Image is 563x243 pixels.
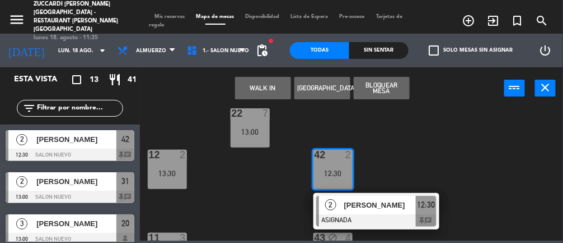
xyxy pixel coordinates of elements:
span: 2 [16,176,27,187]
span: Mis reservas [149,14,191,19]
div: 3 [180,233,186,243]
button: Bloquear Mesa [354,77,410,99]
div: 7 [262,108,269,118]
button: WALK IN [235,77,291,99]
button: menu [8,11,25,31]
span: 42 [121,132,129,146]
div: Sin sentar [349,42,409,59]
i: turned_in_not [511,14,524,27]
button: [GEOGRAPHIC_DATA] [294,77,350,99]
span: 31 [121,175,129,188]
span: Almuerzo [136,48,166,54]
i: exit_to_app [486,14,500,27]
span: 20 [121,217,129,230]
div: 12 [149,150,149,160]
i: add_circle_outline [462,14,475,27]
span: Lista de Espera [285,14,334,19]
button: power_input [504,80,525,97]
span: check_box_outline_blank [429,45,439,56]
input: Filtrar por nombre... [36,102,123,114]
span: 41 [128,74,137,86]
span: 1.- SALON NUEVO [203,48,249,54]
span: 2 [325,199,336,210]
span: Disponibilidad [240,14,285,19]
i: filter_list [22,102,36,115]
span: [PERSON_NAME] [36,134,116,145]
div: Todas [290,42,349,59]
i: menu [8,11,25,28]
span: Tarjetas de regalo [149,14,403,27]
i: restaurant [108,73,121,86]
span: 13 [90,74,98,86]
div: 2 [345,150,352,160]
div: 12:30 [313,169,353,177]
span: [PERSON_NAME] [344,199,416,211]
i: power_input [508,81,522,94]
span: [PERSON_NAME] [36,176,116,187]
span: 12:30 [417,198,435,212]
div: Esta vista [6,73,81,86]
span: 3 [16,218,27,230]
i: close [539,81,552,94]
span: Mapa de mesas [191,14,240,19]
span: 2 [16,134,27,145]
i: power_settings_new [538,44,552,57]
div: 13:00 [231,128,270,136]
span: [PERSON_NAME] [36,218,116,230]
span: Pre-acceso [334,14,371,19]
div: 11 [149,233,149,243]
i: block [328,233,337,242]
span: fiber_manual_record [268,38,274,44]
label: Solo mesas sin asignar [429,45,513,56]
div: 4 [345,233,352,243]
button: close [535,80,556,97]
i: search [536,14,549,27]
span: pending_actions [255,44,269,57]
div: 13:30 [148,169,187,177]
i: crop_square [70,73,83,86]
i: arrow_drop_down [96,44,109,57]
div: 2 [180,150,186,160]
